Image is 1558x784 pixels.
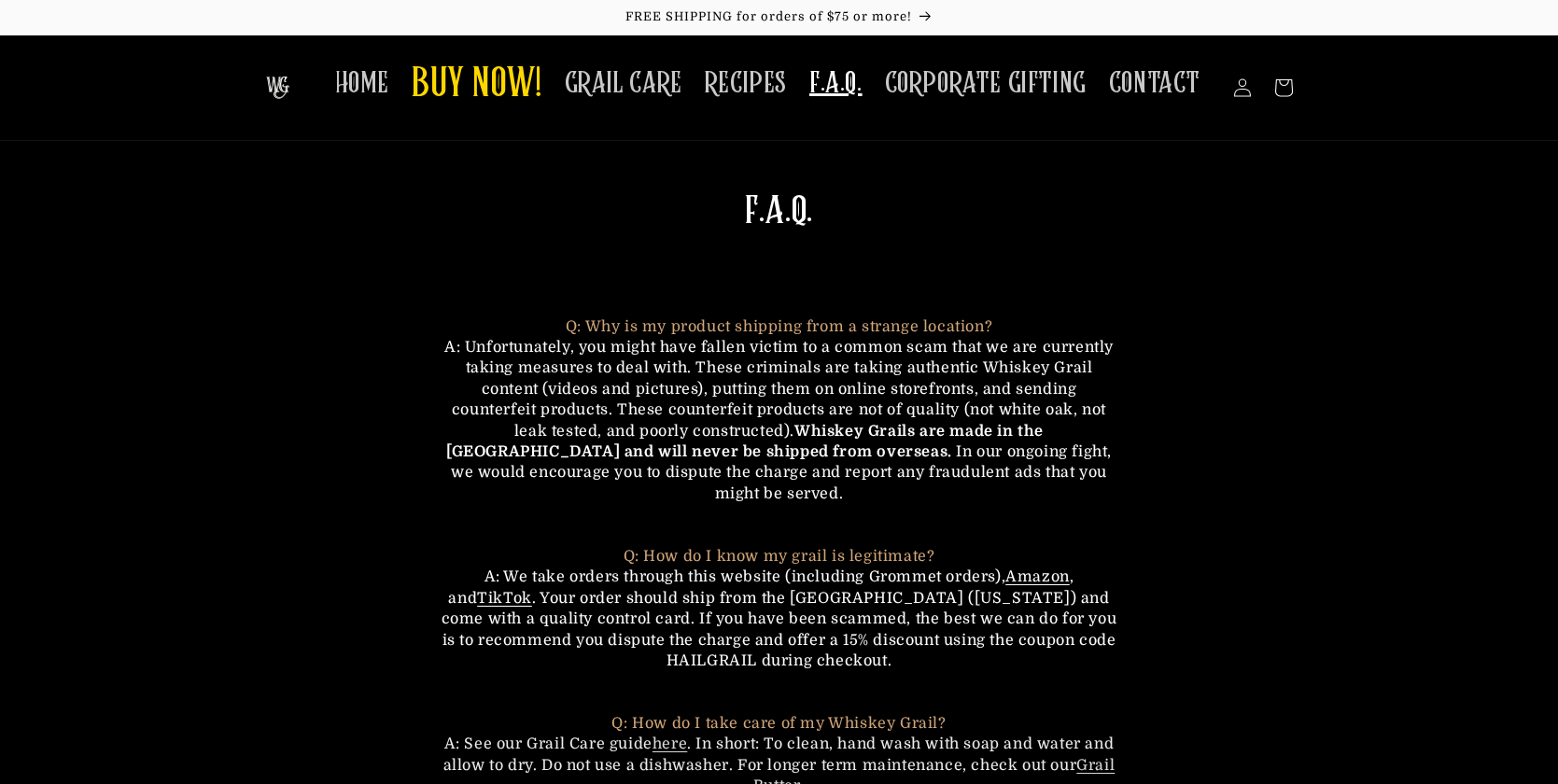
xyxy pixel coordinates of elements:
a: TikTok [477,590,532,607]
span: Q: Why is my product shipping from a strange location? [444,318,992,356]
span: F.A.Q. [809,65,863,102]
span: BUY NOW! [412,60,542,111]
a: GRAIL CARE [554,54,694,113]
span: A: We take orders through this website (including Grommet orders), , and . Your order should ship... [442,568,1117,669]
a: CORPORATE GIFTING [874,54,1098,113]
a: CONTACT [1098,54,1212,113]
span: ou might have fallen victim to a common scam that we are currently taking measures to deal with. ... [452,339,1114,440]
a: BUY NOW! [400,49,554,122]
img: The Whiskey Grail [266,77,289,99]
a: Amazon [1005,568,1070,585]
span: GRAIL CARE [565,65,682,102]
a: here [653,735,687,752]
span: In our ongoing fight, we would encourage you to dispute the charge and report any fraudulent ads ... [451,443,1112,502]
span: A: Unfortunately, y [444,339,587,356]
span: CONTACT [1109,65,1200,102]
span: F.A.Q. [745,193,813,231]
span: RECIPES [705,65,787,102]
span: Q: How do I know my grail is legitimate? [624,548,935,565]
a: RECIPES [694,54,798,113]
span: CORPORATE GIFTING [885,65,1087,102]
span: HOME [335,65,389,102]
span: Q: How do I take care of my Whiskey Grail? [611,715,946,732]
a: HOME [324,54,400,113]
a: F.A.Q. [798,54,874,113]
p: FREE SHIPPING for orders of $75 or more! [19,9,1539,25]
